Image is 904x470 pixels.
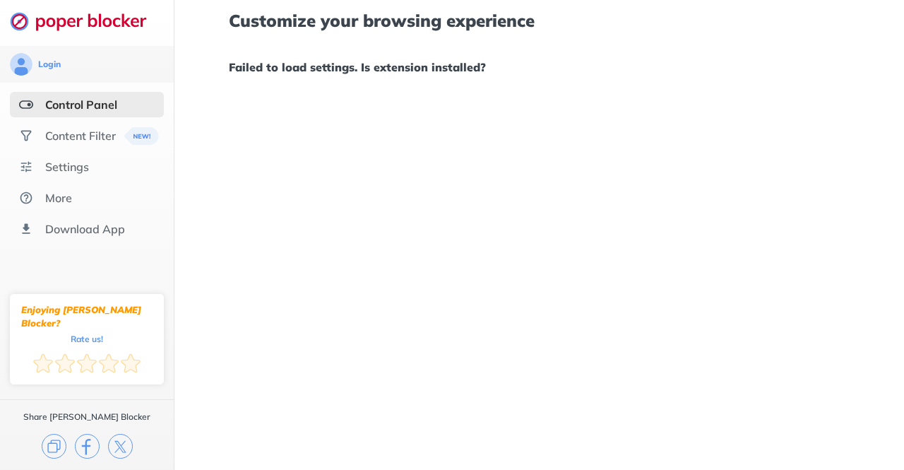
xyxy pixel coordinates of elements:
div: Rate us! [71,336,103,342]
img: social.svg [19,129,33,143]
img: menuBanner.svg [124,127,159,145]
img: avatar.svg [10,53,32,76]
img: x.svg [108,434,133,459]
img: about.svg [19,191,33,205]
img: facebook.svg [75,434,100,459]
div: Enjoying [PERSON_NAME] Blocker? [21,303,153,330]
div: More [45,191,72,205]
div: Login [38,59,61,70]
h1: Customize your browsing experience [229,11,849,30]
img: logo-webpage.svg [10,11,162,31]
div: Control Panel [45,98,117,112]
div: Share [PERSON_NAME] Blocker [23,411,150,423]
img: download-app.svg [19,222,33,236]
img: settings.svg [19,160,33,174]
div: Download App [45,222,125,236]
h1: Failed to load settings. Is extension installed? [229,58,849,76]
img: copy.svg [42,434,66,459]
div: Content Filter [45,129,116,143]
div: Settings [45,160,89,174]
img: features-selected.svg [19,98,33,112]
